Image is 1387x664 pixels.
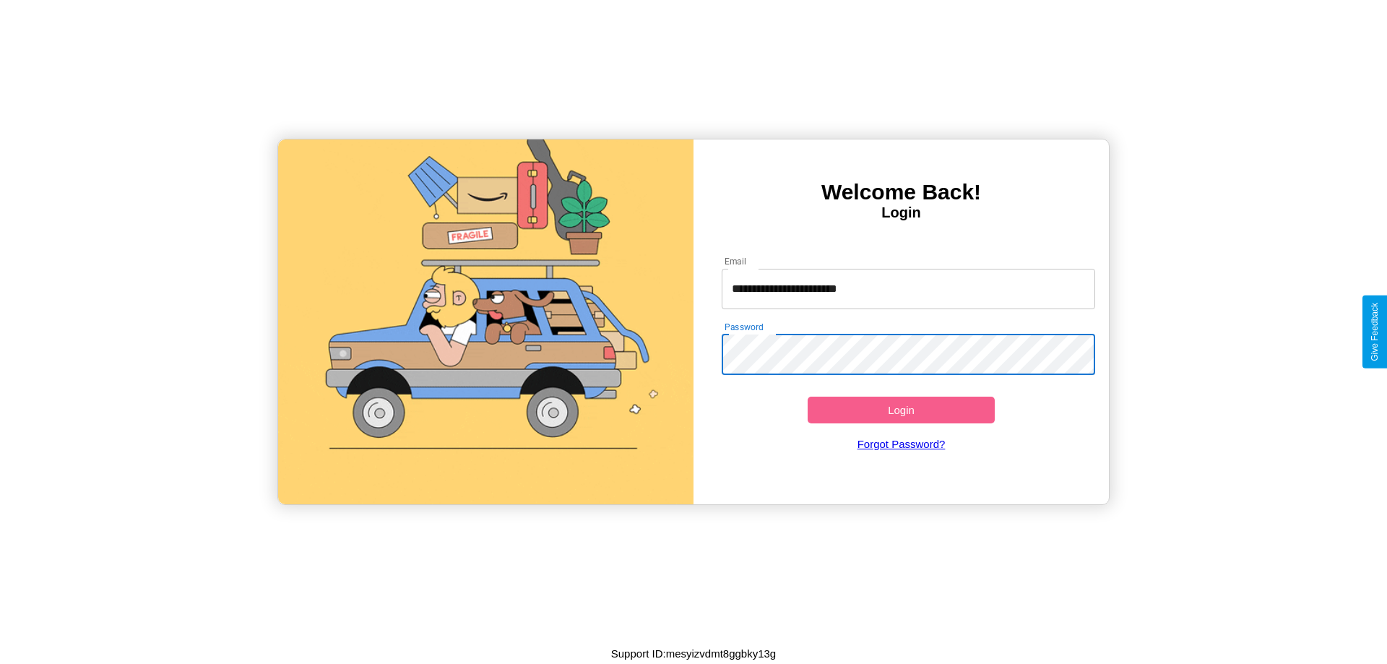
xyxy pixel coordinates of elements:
[725,255,747,267] label: Email
[278,139,693,504] img: gif
[1370,303,1380,361] div: Give Feedback
[611,644,776,663] p: Support ID: mesyizvdmt8ggbky13g
[725,321,763,333] label: Password
[693,204,1109,221] h4: Login
[808,397,995,423] button: Login
[693,180,1109,204] h3: Welcome Back!
[714,423,1089,465] a: Forgot Password?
